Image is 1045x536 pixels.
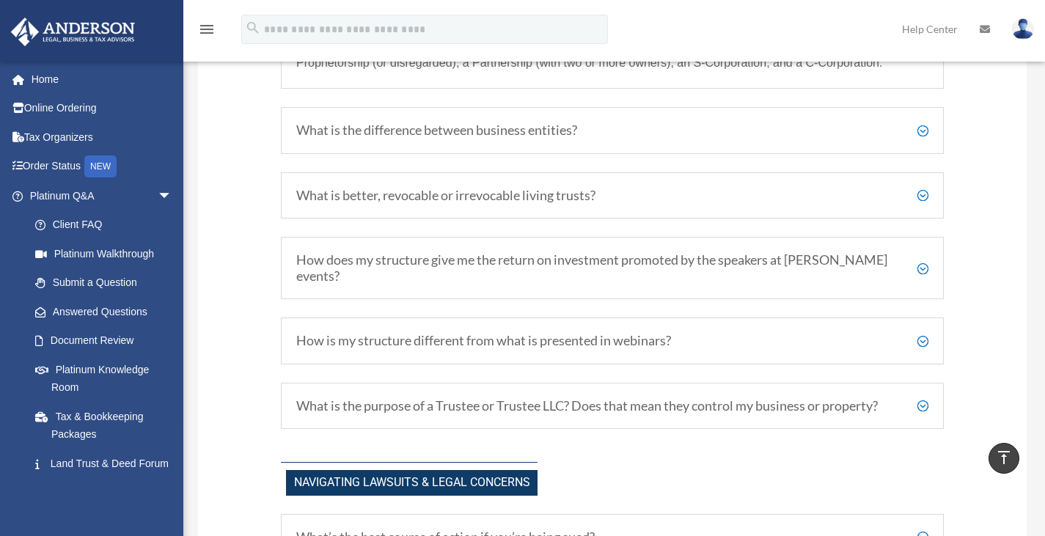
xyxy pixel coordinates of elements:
img: User Pic [1012,18,1034,40]
h5: How is my structure different from what is presented in webinars? [296,333,928,349]
a: Client FAQ [21,210,187,240]
a: Home [10,65,194,94]
a: Platinum Q&Aarrow_drop_down [10,181,194,210]
h5: What is better, revocable or irrevocable living trusts? [296,188,928,204]
i: search [245,20,261,36]
a: Tax Organizers [10,122,194,152]
a: Portal Feedback [21,478,194,507]
a: Land Trust & Deed Forum [21,449,194,478]
img: Anderson Advisors Platinum Portal [7,18,139,46]
a: menu [198,26,216,38]
a: Document Review [21,326,194,356]
h5: What is the purpose of a Trustee or Trustee LLC? Does that mean they control my business or prope... [296,398,928,414]
a: Platinum Knowledge Room [21,355,194,402]
h5: What is the difference between business entities? [296,122,928,139]
a: Platinum Walkthrough [21,239,194,268]
a: Submit a Question [21,268,194,298]
i: menu [198,21,216,38]
h5: How does my structure give me the return on investment promoted by the speakers at [PERSON_NAME] ... [296,252,928,284]
span: Navigating Lawsuits & Legal Concerns [286,470,538,496]
i: vertical_align_top [995,449,1013,466]
span: arrow_drop_down [158,181,187,211]
a: Tax & Bookkeeping Packages [21,402,194,449]
div: NEW [84,155,117,177]
a: Online Ordering [10,94,194,123]
a: Answered Questions [21,297,194,326]
a: Order StatusNEW [10,152,194,182]
a: vertical_align_top [989,443,1019,474]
